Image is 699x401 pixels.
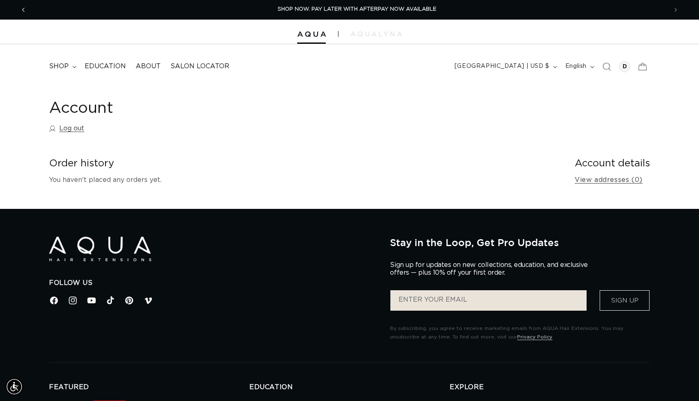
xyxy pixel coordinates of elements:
[49,157,562,170] h2: Order history
[49,62,69,71] span: shop
[49,279,378,287] h2: Follow Us
[517,334,552,339] a: Privacy Policy
[166,57,234,76] a: Salon Locator
[49,383,249,392] h2: FEATURED
[455,62,549,71] span: [GEOGRAPHIC_DATA] | USD $
[49,99,650,119] h1: Account
[278,7,437,12] span: SHOP NOW. PAY LATER WITH AFTERPAY NOW AVAILABLE
[575,157,650,170] h2: Account details
[14,2,32,18] button: Previous announcement
[49,174,562,186] p: You haven't placed any orders yet.
[667,2,685,18] button: Next announcement
[658,362,699,401] iframe: Chat Widget
[131,57,166,76] a: About
[80,57,131,76] a: Education
[249,383,450,392] h2: EDUCATION
[44,57,80,76] summary: shop
[390,261,594,277] p: Sign up for updates on new collections, education, and exclusive offers — plus 10% off your first...
[390,290,587,311] input: ENTER YOUR EMAIL
[351,31,402,36] img: aqualyna.com
[49,237,151,262] img: Aqua Hair Extensions
[85,62,126,71] span: Education
[390,324,650,342] p: By subscribing, you agree to receive marketing emails from AQUA Hair Extensions. You may unsubscr...
[598,58,616,76] summary: Search
[560,59,598,74] button: English
[450,59,560,74] button: [GEOGRAPHIC_DATA] | USD $
[390,237,650,248] h2: Stay in the Loop, Get Pro Updates
[170,62,229,71] span: Salon Locator
[49,123,84,134] a: Log out
[575,174,643,186] a: View addresses (0)
[5,378,23,396] div: Accessibility Menu
[136,62,161,71] span: About
[297,31,326,37] img: Aqua Hair Extensions
[565,62,587,71] span: English
[450,383,650,392] h2: EXPLORE
[600,290,650,311] button: Sign Up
